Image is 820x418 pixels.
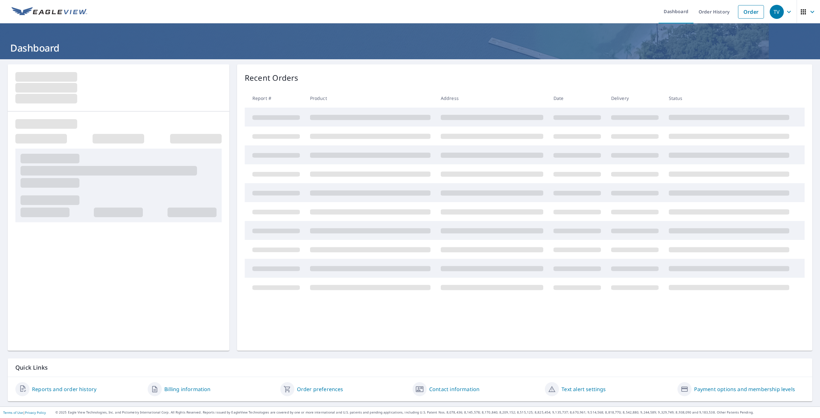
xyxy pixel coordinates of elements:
[25,410,46,415] a: Privacy Policy
[305,89,436,108] th: Product
[429,385,480,393] a: Contact information
[297,385,343,393] a: Order preferences
[3,410,23,415] a: Terms of Use
[562,385,606,393] a: Text alert settings
[3,411,46,414] p: |
[738,5,764,19] a: Order
[8,41,812,54] h1: Dashboard
[32,385,96,393] a: Reports and order history
[606,89,664,108] th: Delivery
[245,72,299,84] p: Recent Orders
[770,5,784,19] div: TV
[164,385,210,393] a: Billing information
[55,410,817,415] p: © 2025 Eagle View Technologies, Inc. and Pictometry International Corp. All Rights Reserved. Repo...
[548,89,606,108] th: Date
[664,89,794,108] th: Status
[694,385,795,393] a: Payment options and membership levels
[436,89,548,108] th: Address
[15,364,805,372] p: Quick Links
[245,89,305,108] th: Report #
[12,7,87,17] img: EV Logo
